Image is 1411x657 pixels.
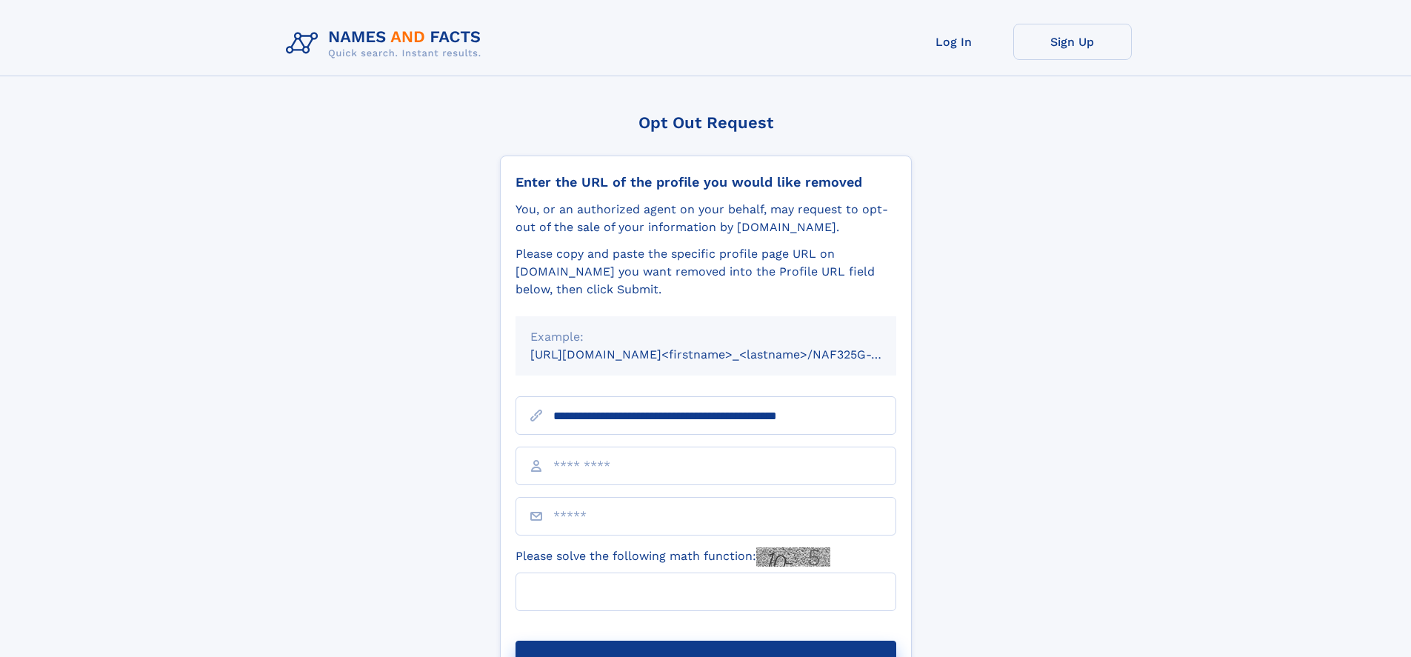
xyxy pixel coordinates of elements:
div: You, or an authorized agent on your behalf, may request to opt-out of the sale of your informatio... [516,201,896,236]
a: Log In [895,24,1013,60]
div: Enter the URL of the profile you would like removed [516,174,896,190]
div: Opt Out Request [500,113,912,132]
a: Sign Up [1013,24,1132,60]
img: Logo Names and Facts [280,24,493,64]
div: Example: [530,328,881,346]
div: Please copy and paste the specific profile page URL on [DOMAIN_NAME] you want removed into the Pr... [516,245,896,299]
label: Please solve the following math function: [516,547,830,567]
small: [URL][DOMAIN_NAME]<firstname>_<lastname>/NAF325G-xxxxxxxx [530,347,924,361]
